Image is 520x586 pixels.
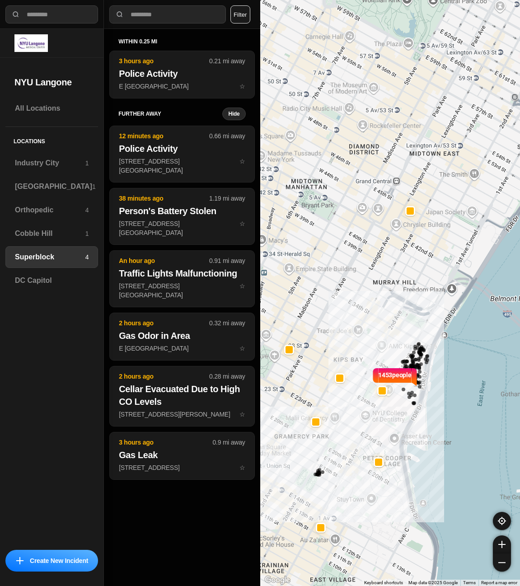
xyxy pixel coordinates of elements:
a: Report a map error [481,580,517,585]
p: Create New Incident [30,556,88,565]
h3: Superblock [15,252,85,263]
h2: NYU Langone [14,76,89,89]
button: 38 minutes ago1.19 mi awayPerson's Battery Stolen[STREET_ADDRESS][GEOGRAPHIC_DATA]star [109,188,254,245]
button: zoom-out [493,553,511,572]
h2: Person's Battery Stolen [119,205,245,217]
p: 0.32 mi away [209,319,245,328]
img: recenter [498,517,506,525]
h2: Gas Leak [119,449,245,461]
span: star [239,220,245,227]
p: 1.19 mi away [209,194,245,203]
span: star [239,411,245,418]
p: 12 minutes ago [119,131,209,141]
h3: DC Capitol [15,275,89,286]
img: zoom-in [498,541,506,548]
button: Keyboard shortcuts [364,580,403,586]
p: 4 [85,253,89,262]
button: An hour ago0.91 mi awayTraffic Lights Malfunctioning[STREET_ADDRESS][GEOGRAPHIC_DATA]star [109,250,254,307]
a: Terms (opens in new tab) [463,580,476,585]
a: 2 hours ago0.32 mi awayGas Odor in AreaE [GEOGRAPHIC_DATA]star [109,344,254,352]
p: [STREET_ADDRESS] [119,463,245,472]
button: recenter [493,512,511,530]
p: 1 [92,182,96,191]
p: [STREET_ADDRESS][GEOGRAPHIC_DATA] [119,157,245,175]
a: All Locations [5,98,98,119]
h5: Locations [5,127,98,152]
a: An hour ago0.91 mi awayTraffic Lights Malfunctioning[STREET_ADDRESS][GEOGRAPHIC_DATA]star [109,282,254,290]
img: icon [16,557,23,564]
button: 3 hours ago0.9 mi awayGas Leak[STREET_ADDRESS]star [109,432,254,480]
p: 0.66 mi away [209,131,245,141]
h2: Police Activity [119,142,245,155]
button: 2 hours ago0.32 mi awayGas Odor in AreaE [GEOGRAPHIC_DATA]star [109,313,254,361]
p: 2 hours ago [119,372,209,381]
img: search [115,10,124,19]
small: Hide [228,110,239,117]
p: [STREET_ADDRESS][GEOGRAPHIC_DATA] [119,219,245,237]
p: 1453 people [378,370,412,390]
span: star [239,158,245,165]
a: Orthopedic4 [5,199,98,221]
p: [STREET_ADDRESS][PERSON_NAME] [119,410,245,419]
p: 38 minutes ago [119,194,209,203]
a: Cobble Hill1 [5,223,98,244]
p: 2 hours ago [119,319,209,328]
button: zoom-in [493,535,511,553]
span: star [239,282,245,290]
img: notch [412,367,418,387]
a: Open this area in Google Maps (opens a new window) [262,574,292,586]
p: An hour ago [119,256,209,265]
h3: Orthopedic [15,205,85,216]
p: 0.28 mi away [209,372,245,381]
h3: Cobble Hill [15,228,85,239]
h2: Police Activity [119,67,245,80]
p: 1 [85,159,89,168]
h2: Cellar Evacuated Due to High CO Levels [119,383,245,408]
button: 2 hours ago0.28 mi awayCellar Evacuated Due to High CO Levels[STREET_ADDRESS][PERSON_NAME]star [109,366,254,427]
img: Google [262,574,292,586]
a: 2 hours ago0.28 mi awayCellar Evacuated Due to High CO Levels[STREET_ADDRESS][PERSON_NAME]star [109,410,254,418]
span: star [239,464,245,471]
img: search [11,10,20,19]
button: Hide [222,108,245,120]
a: 12 minutes ago0.66 mi awayPolice Activity[STREET_ADDRESS][GEOGRAPHIC_DATA]star [109,157,254,165]
img: zoom-out [498,559,506,566]
p: 1 [85,229,89,238]
p: 3 hours ago [119,56,209,66]
button: 12 minutes ago0.66 mi awayPolice Activity[STREET_ADDRESS][GEOGRAPHIC_DATA]star [109,126,254,183]
p: E [GEOGRAPHIC_DATA] [119,344,245,353]
p: 0.91 mi away [209,256,245,265]
h3: [GEOGRAPHIC_DATA] [15,181,92,192]
button: 3 hours ago0.21 mi awayPolice ActivityE [GEOGRAPHIC_DATA]star [109,51,254,98]
a: Industry City1 [5,152,98,174]
p: 3 hours ago [119,438,212,447]
img: notch [371,367,378,387]
button: iconCreate New Incident [5,550,98,572]
a: [GEOGRAPHIC_DATA]1 [5,176,98,197]
span: Map data ©2025 Google [408,580,458,585]
h5: within 0.25 mi [118,38,245,45]
p: [STREET_ADDRESS][GEOGRAPHIC_DATA] [119,281,245,300]
img: logo [14,34,48,52]
p: 4 [85,206,89,215]
span: star [239,83,245,90]
a: Superblock4 [5,246,98,268]
a: 3 hours ago0.21 mi awayPolice ActivityE [GEOGRAPHIC_DATA]star [109,82,254,90]
h2: Traffic Lights Malfunctioning [119,267,245,280]
h2: Gas Odor in Area [119,329,245,342]
a: DC Capitol [5,270,98,291]
p: 0.9 mi away [213,438,245,447]
p: 0.21 mi away [209,56,245,66]
a: 38 minutes ago1.19 mi awayPerson's Battery Stolen[STREET_ADDRESS][GEOGRAPHIC_DATA]star [109,220,254,227]
p: E [GEOGRAPHIC_DATA] [119,82,245,91]
h3: All Locations [15,103,89,114]
h3: Industry City [15,158,85,169]
button: Filter [230,5,250,23]
h5: further away [118,110,222,117]
span: star [239,345,245,352]
a: 3 hours ago0.9 mi awayGas Leak[STREET_ADDRESS]star [109,464,254,471]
